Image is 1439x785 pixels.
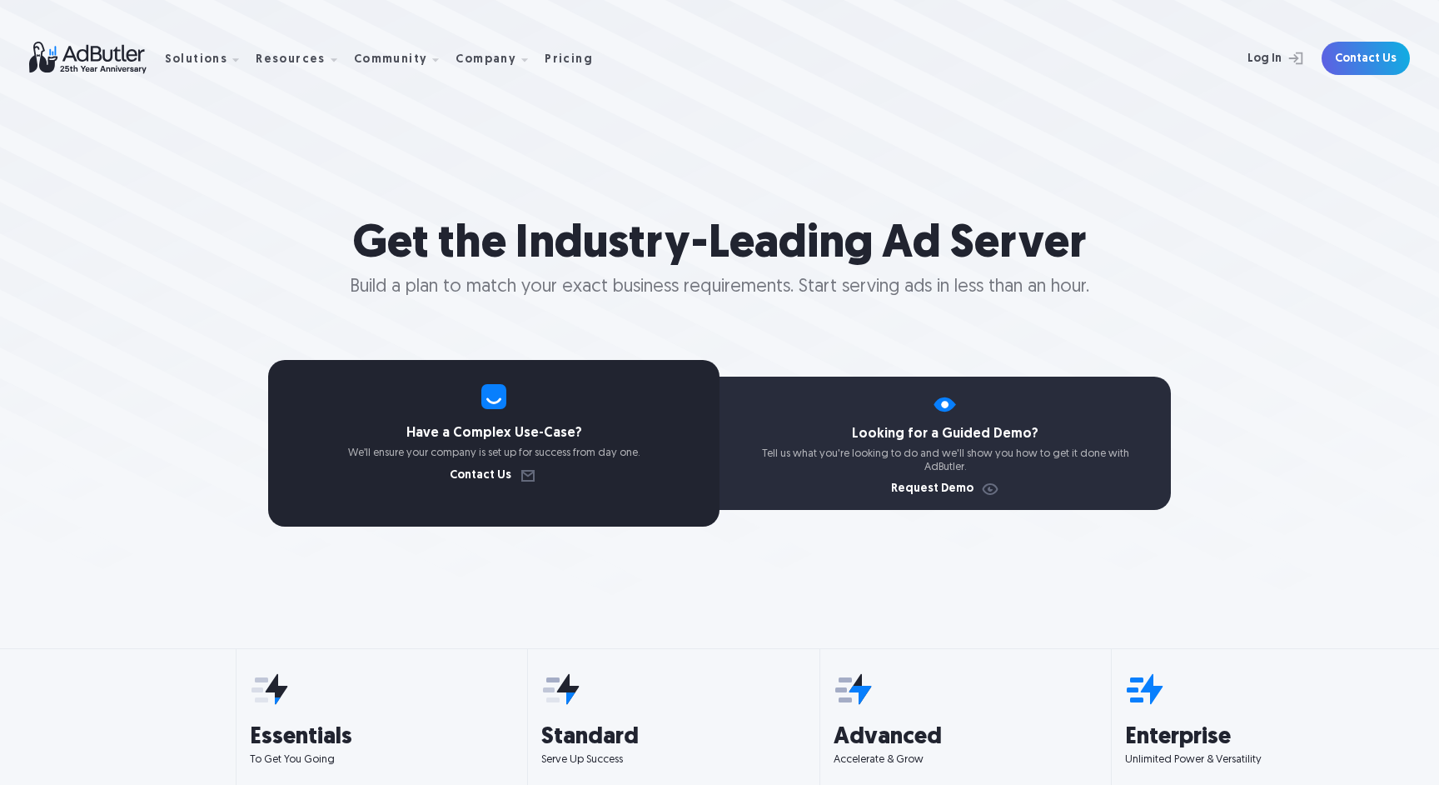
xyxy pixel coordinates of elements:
div: Pricing [545,54,593,66]
h3: Enterprise [1125,726,1389,749]
a: Contact Us [450,470,538,482]
p: Tell us what you're looking to do and we'll show you how to get it done with AdButler. [719,447,1171,473]
div: Resources [256,32,351,85]
div: Community [354,32,453,85]
a: Contact Us [1322,42,1410,75]
p: To Get You Going [250,752,514,767]
div: Solutions [165,32,253,85]
h3: Advanced [834,726,1098,749]
a: Request Demo [891,483,1000,495]
h4: Have a Complex Use-Case? [268,427,719,440]
h4: Looking for a Guided Demo? [719,427,1171,441]
div: Solutions [165,54,228,66]
p: Serve Up Success [541,752,805,767]
p: We’ll ensure your company is set up for success from day one. [268,447,719,460]
a: Log In [1203,42,1312,75]
div: Resources [256,54,326,66]
h3: Standard [541,726,805,749]
a: Pricing [545,51,606,66]
h3: Essentials [250,726,514,749]
div: Company [456,32,541,85]
div: Company [456,54,516,66]
p: Unlimited Power & Versatility [1125,752,1389,767]
div: Community [354,54,428,66]
p: Accelerate & Grow [834,752,1098,767]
